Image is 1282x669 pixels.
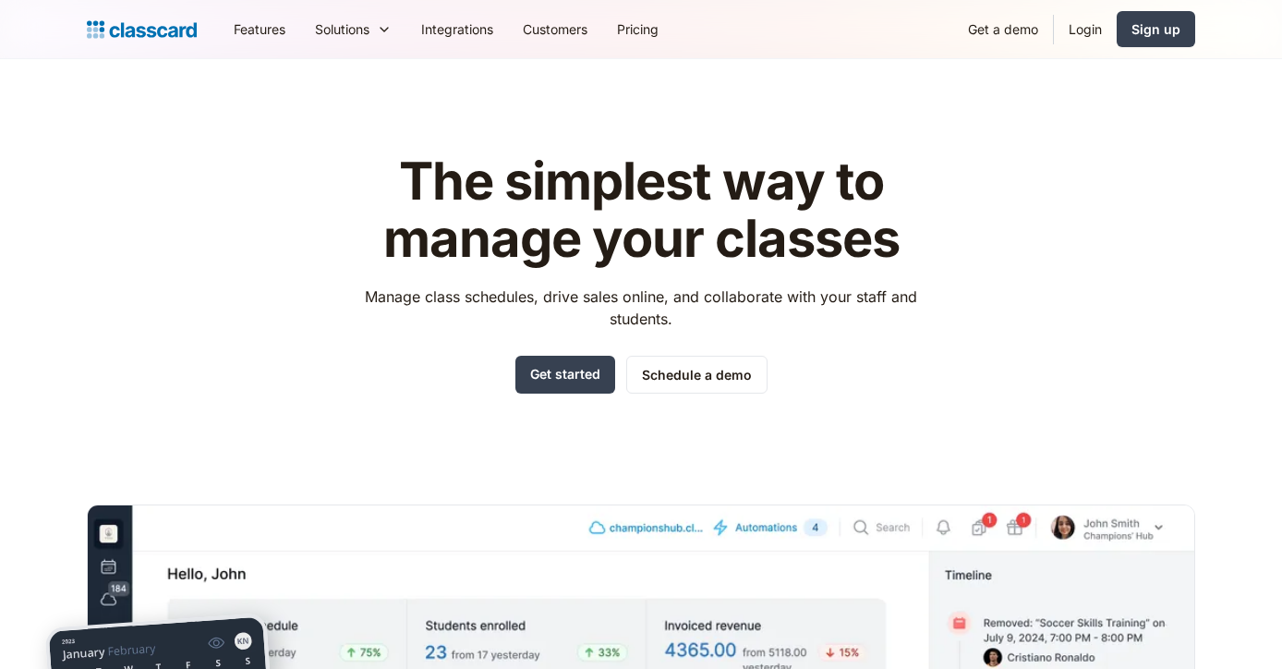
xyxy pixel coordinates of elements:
[300,8,406,50] div: Solutions
[515,356,615,394] a: Get started
[406,8,508,50] a: Integrations
[953,8,1053,50] a: Get a demo
[626,356,768,394] a: Schedule a demo
[348,286,935,330] p: Manage class schedules, drive sales online, and collaborate with your staff and students.
[315,19,369,39] div: Solutions
[348,153,935,267] h1: The simplest way to manage your classes
[602,8,673,50] a: Pricing
[508,8,602,50] a: Customers
[1054,8,1117,50] a: Login
[87,17,197,43] a: home
[1117,11,1195,47] a: Sign up
[219,8,300,50] a: Features
[1131,19,1180,39] div: Sign up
